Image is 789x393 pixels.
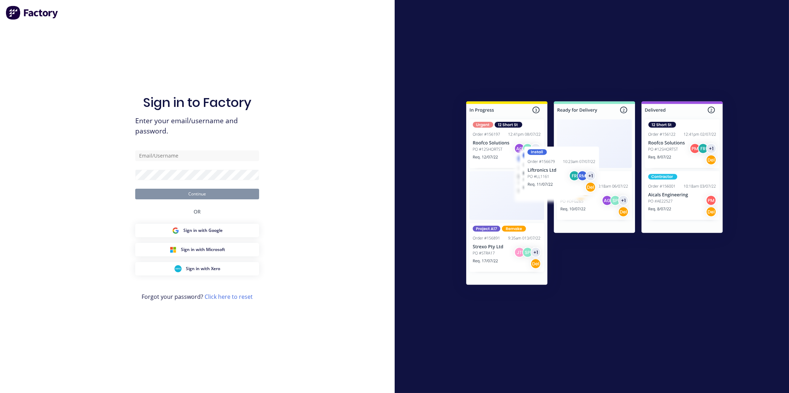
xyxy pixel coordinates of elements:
button: Xero Sign inSign in with Xero [135,262,259,275]
span: Sign in with Google [183,227,223,234]
span: Enter your email/username and password. [135,116,259,136]
button: Continue [135,189,259,199]
button: Microsoft Sign inSign in with Microsoft [135,243,259,256]
img: Sign in [451,87,738,302]
a: Click here to reset [205,293,253,301]
input: Email/Username [135,150,259,161]
img: Google Sign in [172,227,179,234]
div: OR [194,199,201,224]
span: Sign in with Xero [186,266,220,272]
img: Xero Sign in [175,265,182,272]
button: Google Sign inSign in with Google [135,224,259,237]
h1: Sign in to Factory [143,95,251,110]
img: Microsoft Sign in [170,246,177,253]
img: Factory [6,6,59,20]
span: Forgot your password? [142,292,253,301]
span: Sign in with Microsoft [181,246,225,253]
